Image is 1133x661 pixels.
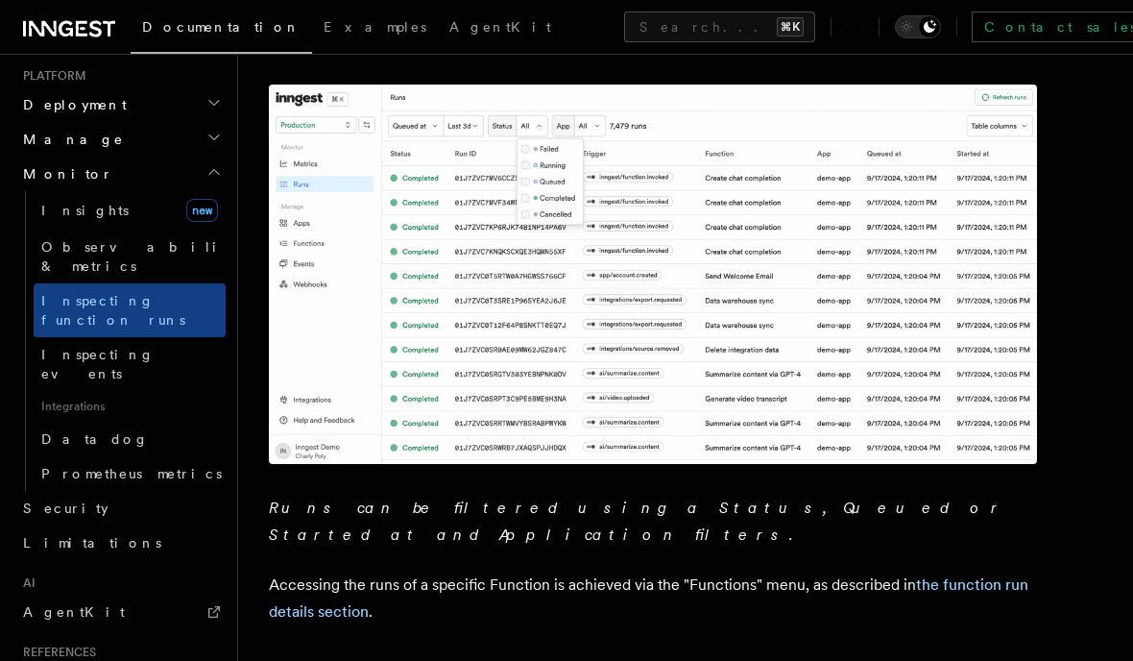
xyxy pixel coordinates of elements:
span: Integrations [34,391,226,422]
span: Examples [324,19,426,35]
span: new [186,199,218,222]
span: Platform [15,68,86,84]
button: Deployment [15,87,226,122]
span: Documentation [142,19,301,35]
span: Observability & metrics [41,239,239,274]
span: Inspecting function runs [41,293,185,328]
a: AgentKit [15,595,226,629]
span: Prometheus metrics [41,466,222,481]
a: Examples [312,6,438,52]
span: Deployment [15,95,127,114]
a: the function run details section [269,575,1028,621]
span: AI [15,575,36,591]
em: Runs can be filtered using a Status, Queued or Started at and Application filters. [269,499,1005,544]
a: Insightsnew [34,191,226,230]
a: Datadog [34,422,226,456]
span: Inspecting events [41,347,155,381]
span: Insights [41,203,129,218]
img: The "Handle failed payments" Function runs list features a run in a failing state. [269,85,1037,464]
a: Prometheus metrics [34,456,226,491]
kbd: ⌘K [777,17,804,37]
a: AgentKit [438,6,563,52]
button: Toggle dark mode [895,15,941,38]
span: Monitor [15,164,113,184]
span: AgentKit [449,19,551,35]
a: Inspecting function runs [34,283,226,337]
button: Search...⌘K [624,12,815,42]
button: Manage [15,122,226,157]
a: Security [15,491,226,526]
p: Accessing the runs of a specific Function is achieved via the "Functions" menu, as described in . [269,572,1037,625]
a: Documentation [131,6,312,54]
div: Monitor [15,191,226,491]
a: Limitations [15,526,226,560]
span: Limitations [23,535,161,551]
button: Monitor [15,157,226,191]
span: Security [23,501,108,516]
a: Observability & metrics [34,230,226,283]
span: AgentKit [23,604,125,620]
a: Inspecting events [34,337,226,391]
span: Manage [15,130,124,149]
span: References [15,645,96,660]
span: Datadog [41,431,149,447]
